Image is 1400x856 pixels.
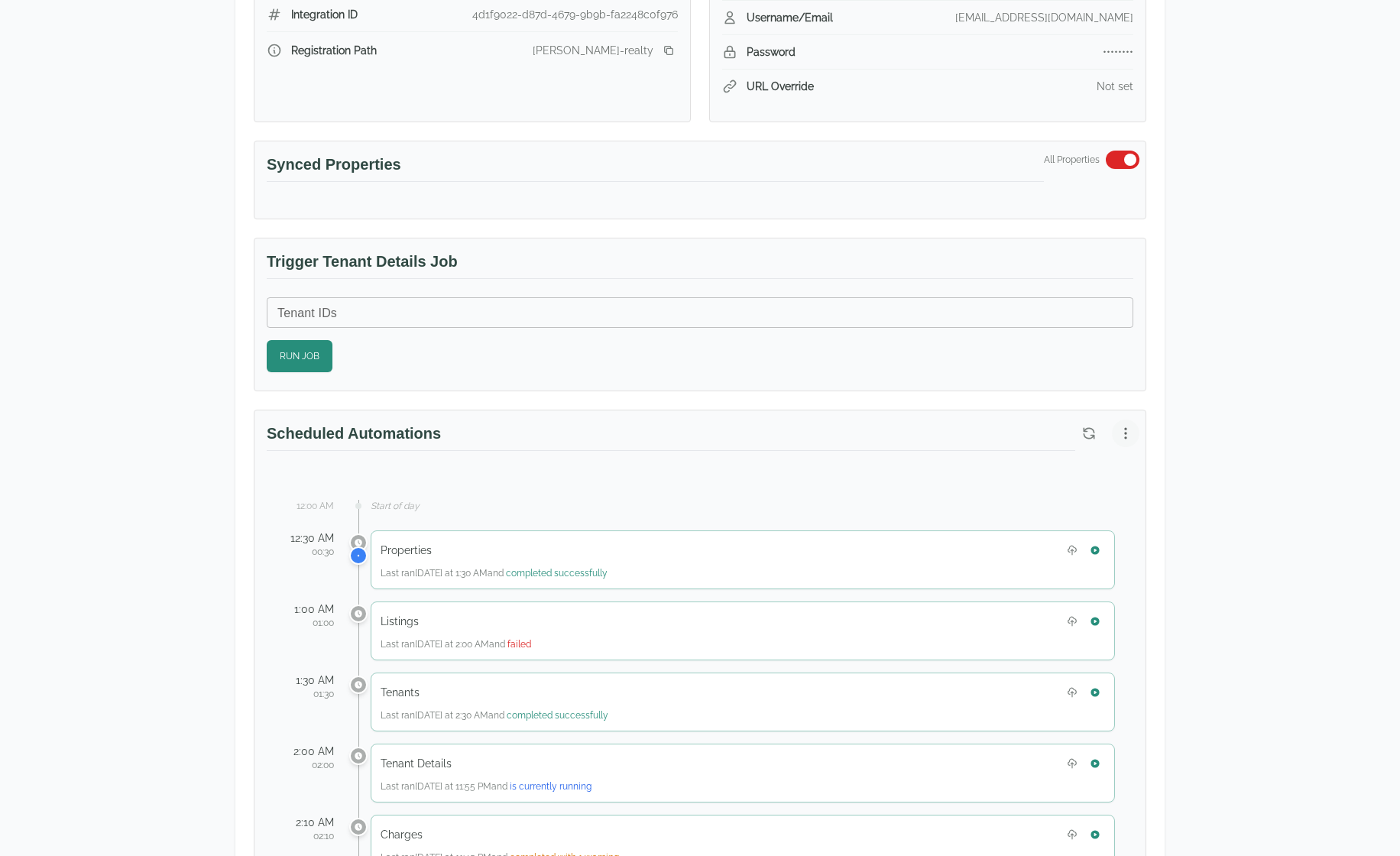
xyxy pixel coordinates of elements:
[381,781,591,792] span: Last ran [DATE] at 11:55 PM and
[285,617,334,629] div: 01:00
[349,818,368,836] div: Charges is scheduled for 2:10 AM but hasn't run yet today
[285,830,334,842] div: 02:10
[285,500,334,512] div: 12:00 AM
[285,530,334,546] div: 12:30 AM
[305,205,422,220] span: [STREET_ADDRESS]
[506,568,608,579] span: completed successfully
[510,781,591,792] span: is currently running
[285,759,334,771] div: 02:00
[371,500,1115,512] div: Start of day
[291,7,358,22] span: Integration ID
[479,205,697,220] span: Occupi Test Property - [STREET_ADDRESS]
[1075,420,1103,447] button: Refresh scheduled automations
[1085,611,1105,631] button: Run Listings now
[1112,420,1139,447] button: More options
[285,815,334,830] div: 2:10 AM
[1106,151,1139,169] button: Switch to select specific properties
[381,639,531,650] span: Last ran [DATE] at 2:00 AM and
[507,639,531,650] span: failed
[1085,754,1105,773] button: Run Tenant Details now
[381,543,432,558] h5: Properties
[381,685,420,700] h5: Tenants
[472,7,678,22] div: 4d1f9022-d87d-4679-9b9b-fa2248c0f976
[747,79,814,94] span: URL Override
[267,251,1133,279] h3: Trigger Tenant Details Job
[381,756,452,771] h5: Tenant Details
[267,154,1044,182] h3: Synced Properties
[381,568,608,579] span: Last ran [DATE] at 1:30 AM and
[1085,540,1105,560] button: Run Properties now
[349,605,368,623] div: Listings is scheduled for 1:00 AM but hasn't run yet today
[1062,611,1082,631] button: Upload Listings file
[533,43,653,58] div: [PERSON_NAME]-realty
[747,44,796,60] span: Password
[267,423,1075,451] h3: Scheduled Automations
[349,533,368,552] div: Properties is scheduled for 12:30 AM but hasn't run yet today
[349,546,368,565] div: Current time is 12:01 AM
[381,710,608,721] span: Last ran [DATE] at 2:30 AM and
[1062,825,1082,845] button: Upload Charges file
[1062,540,1082,560] button: Upload Properties file
[349,676,368,694] div: Tenants is scheduled for 1:30 AM but hasn't run yet today
[285,546,334,558] div: 00:30
[381,614,419,629] h5: Listings
[291,43,377,58] span: Registration Path
[747,10,833,25] span: Username/Email
[285,673,334,688] div: 1:30 AM
[955,10,1133,25] div: [EMAIL_ADDRESS][DOMAIN_NAME]
[285,688,334,700] div: 01:30
[381,827,423,842] h5: Charges
[267,340,332,372] button: Run Job
[507,710,608,721] span: completed successfully
[1062,754,1082,773] button: Upload Tenant Details file
[285,744,334,759] div: 2:00 AM
[1085,683,1105,702] button: Run Tenants now
[1103,44,1133,60] div: ••••••••
[479,200,698,225] div: Occupi Test Property - 100 41st Street South Birmingham, AL 35222
[285,601,334,617] div: 1:00 AM
[1062,683,1082,702] button: Upload Tenants file
[1097,79,1133,94] div: Not set
[1085,825,1105,845] button: Run Charges now
[254,200,473,225] div: 700 84th Place South Birmingham, AL 35206-3442
[1044,154,1100,166] span: All Properties
[659,41,678,60] button: Copy registration link
[349,747,368,765] div: Tenant Details is scheduled for 2:00 AM but hasn't run yet today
